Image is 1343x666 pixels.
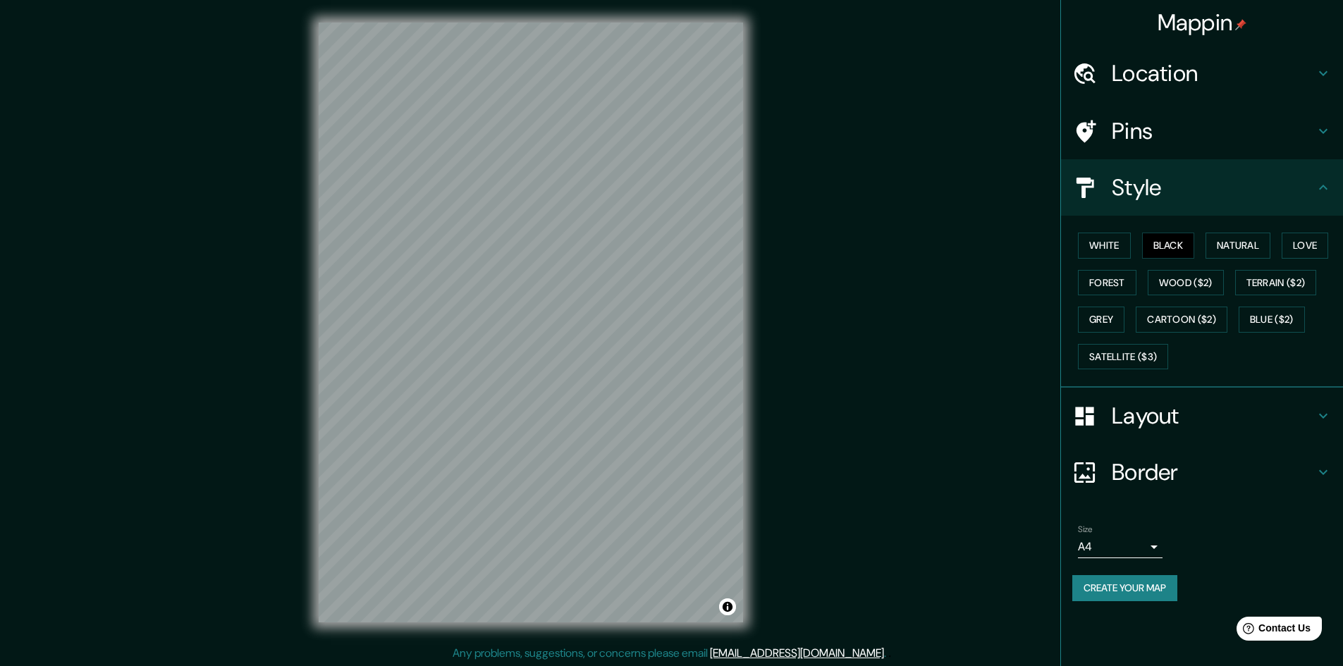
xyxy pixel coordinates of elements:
[1158,8,1247,37] h4: Mappin
[1072,575,1177,601] button: Create your map
[886,645,888,662] div: .
[453,645,886,662] p: Any problems, suggestions, or concerns please email .
[1061,45,1343,101] div: Location
[888,645,891,662] div: .
[1112,59,1315,87] h4: Location
[1061,388,1343,444] div: Layout
[1078,307,1124,333] button: Grey
[1148,270,1224,296] button: Wood ($2)
[1078,536,1163,558] div: A4
[1235,19,1246,30] img: pin-icon.png
[1078,524,1093,536] label: Size
[1061,159,1343,216] div: Style
[719,598,736,615] button: Toggle attribution
[1078,233,1131,259] button: White
[1142,233,1195,259] button: Black
[319,23,743,622] canvas: Map
[1206,233,1270,259] button: Natural
[1136,307,1227,333] button: Cartoon ($2)
[1112,458,1315,486] h4: Border
[1112,402,1315,430] h4: Layout
[1061,103,1343,159] div: Pins
[1235,270,1317,296] button: Terrain ($2)
[710,646,884,660] a: [EMAIL_ADDRESS][DOMAIN_NAME]
[1112,117,1315,145] h4: Pins
[1078,344,1168,370] button: Satellite ($3)
[1061,444,1343,500] div: Border
[1112,173,1315,202] h4: Style
[1282,233,1328,259] button: Love
[1239,307,1305,333] button: Blue ($2)
[1078,270,1136,296] button: Forest
[1218,611,1327,650] iframe: Help widget launcher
